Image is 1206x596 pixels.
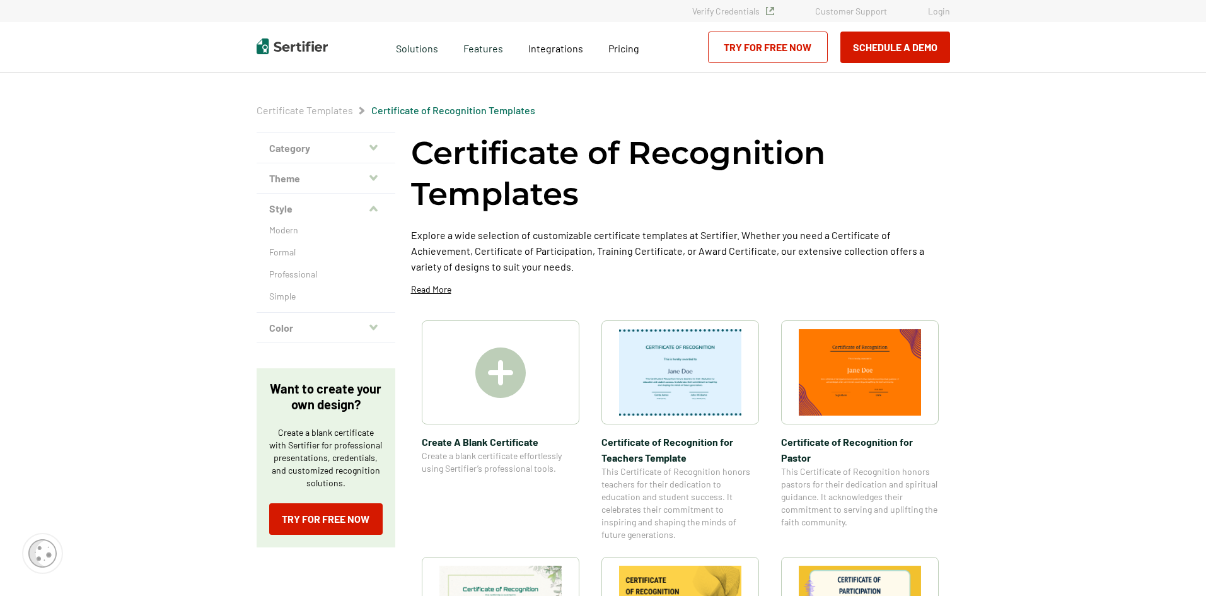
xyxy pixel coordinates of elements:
button: Style [257,194,395,224]
a: Verify Credentials [692,6,774,16]
div: Style [257,224,395,313]
button: Category [257,133,395,163]
span: Create a blank certificate effortlessly using Sertifier’s professional tools. [422,450,579,475]
a: Login [928,6,950,16]
span: Features [463,39,503,55]
img: Create A Blank Certificate [475,348,526,398]
span: Pricing [608,42,639,54]
a: Modern [269,224,383,237]
a: Certificate of Recognition for PastorCertificate of Recognition for PastorThis Certificate of Rec... [781,320,939,541]
a: Pricing [608,39,639,55]
span: Certificate of Recognition for Teachers Template [601,434,759,465]
iframe: Chat Widget [1143,535,1206,596]
a: Certificate Templates [257,104,353,116]
button: Schedule a Demo [840,32,950,63]
a: Simple [269,290,383,303]
img: Sertifier | Digital Credentialing Platform [257,38,328,54]
img: Cookie Popup Icon [28,539,57,568]
h1: Certificate of Recognition Templates [411,132,950,214]
span: Certificate of Recognition Templates [371,104,535,117]
p: Create a blank certificate with Sertifier for professional presentations, credentials, and custom... [269,426,383,489]
div: Breadcrumb [257,104,535,117]
p: Want to create your own design? [269,381,383,412]
a: Certificate of Recognition for Teachers TemplateCertificate of Recognition for Teachers TemplateT... [601,320,759,541]
a: Try for Free Now [708,32,828,63]
button: Color [257,313,395,343]
span: Certificate of Recognition for Pastor [781,434,939,465]
a: Professional [269,268,383,281]
p: Read More [411,283,451,296]
a: Customer Support [815,6,887,16]
span: Certificate Templates [257,104,353,117]
span: This Certificate of Recognition honors pastors for their dedication and spiritual guidance. It ac... [781,465,939,529]
a: Try for Free Now [269,503,383,535]
button: Theme [257,163,395,194]
img: Certificate of Recognition for Teachers Template [619,329,741,416]
span: This Certificate of Recognition honors teachers for their dedication to education and student suc... [601,465,759,541]
img: Certificate of Recognition for Pastor [799,329,921,416]
span: Integrations [528,42,583,54]
p: Explore a wide selection of customizable certificate templates at Sertifier. Whether you need a C... [411,227,950,274]
a: Integrations [528,39,583,55]
img: Verified [766,7,774,15]
span: Create A Blank Certificate [422,434,579,450]
a: Formal [269,246,383,259]
a: Certificate of Recognition Templates [371,104,535,116]
span: Solutions [396,39,438,55]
